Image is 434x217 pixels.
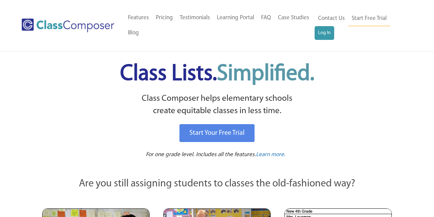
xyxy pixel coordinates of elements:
span: Simplified. [217,63,314,85]
a: Testimonials [176,10,213,25]
p: Class Composer helps elementary schools create equitable classes in less time. [41,93,393,118]
a: Learn more. [256,151,285,159]
a: Features [125,10,152,25]
a: Log In [315,26,334,40]
span: Learn more. [256,152,285,158]
img: Class Composer [22,19,114,32]
a: FAQ [258,10,274,25]
a: Learning Portal [213,10,258,25]
a: Start Your Free Trial [179,124,255,142]
p: Are you still assigning students to classes the old-fashioned way? [42,176,392,192]
a: Start Free Trial [348,11,390,26]
a: Contact Us [315,11,348,26]
span: Class Lists. [120,63,314,85]
span: Start Your Free Trial [189,130,245,137]
a: Case Studies [274,10,313,25]
a: Blog [125,25,142,41]
span: For one grade level. Includes all the features. [146,152,256,158]
nav: Header Menu [125,10,315,41]
nav: Header Menu [315,11,407,40]
a: Pricing [152,10,176,25]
